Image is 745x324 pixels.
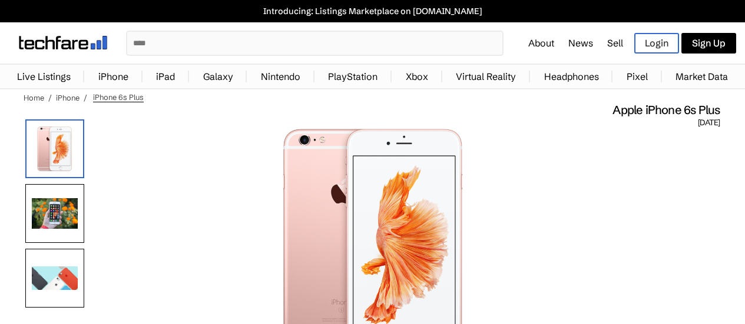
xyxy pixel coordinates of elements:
[400,65,434,88] a: Xbox
[48,93,52,102] span: /
[25,249,84,308] img: cases
[92,65,134,88] a: iPhone
[568,37,593,49] a: News
[25,119,84,178] img: iPhone 6s Plus
[11,65,77,88] a: Live Listings
[681,33,736,54] a: Sign Up
[25,184,84,243] img: holding
[634,33,679,54] a: Login
[698,118,720,128] span: [DATE]
[84,93,87,102] span: /
[6,6,739,16] a: Introducing: Listings Marketplace on [DOMAIN_NAME]
[197,65,239,88] a: Galaxy
[450,65,522,88] a: Virtual Reality
[56,93,80,102] a: iPhone
[621,65,654,88] a: Pixel
[19,36,107,49] img: techfare logo
[93,92,144,102] span: iPhone 6s Plus
[607,37,623,49] a: Sell
[150,65,181,88] a: iPad
[612,102,720,118] span: Apple iPhone 6s Plus
[528,37,554,49] a: About
[670,65,734,88] a: Market Data
[255,65,306,88] a: Nintendo
[322,65,383,88] a: PlayStation
[24,93,44,102] a: Home
[538,65,605,88] a: Headphones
